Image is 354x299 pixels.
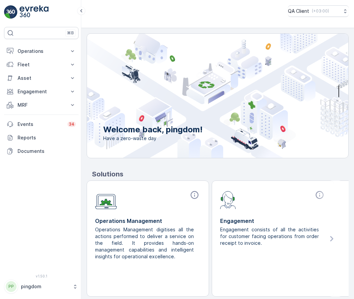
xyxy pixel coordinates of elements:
p: ⌘B [67,30,74,36]
p: ( +03:00 ) [312,8,329,14]
img: logo [4,5,18,19]
p: pingdom [21,283,69,290]
p: 34 [69,122,75,127]
p: Operations Management digitises all the actions performed to deliver a service on the field. It p... [95,226,195,260]
img: city illustration [57,34,348,158]
button: PPpingdom [4,279,79,294]
p: Engagement consists of all the activities for customer facing operations from order receipt to in... [220,226,320,246]
p: Reports [18,134,76,141]
button: MRF [4,98,79,112]
p: Engagement [220,217,326,225]
button: Operations [4,44,79,58]
p: Welcome back, pingdom! [103,124,203,135]
a: Events34 [4,118,79,131]
span: v 1.50.1 [4,274,79,278]
img: module-icon [220,190,236,209]
button: Asset [4,71,79,85]
button: Engagement [4,85,79,98]
p: Operations [18,48,65,55]
p: QA Client [288,8,309,14]
div: PP [6,281,17,292]
p: Solutions [92,169,349,179]
p: MRF [18,102,65,108]
img: logo_light-DOdMpM7g.png [20,5,49,19]
p: Documents [18,148,76,155]
button: QA Client(+03:00) [288,5,349,17]
p: Engagement [18,88,65,95]
p: Operations Management [95,217,201,225]
img: module-icon [95,190,117,209]
a: Reports [4,131,79,144]
p: Fleet [18,61,65,68]
p: Asset [18,75,65,81]
span: Have a zero-waste day [103,135,203,142]
button: Fleet [4,58,79,71]
p: Events [18,121,63,128]
a: Documents [4,144,79,158]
